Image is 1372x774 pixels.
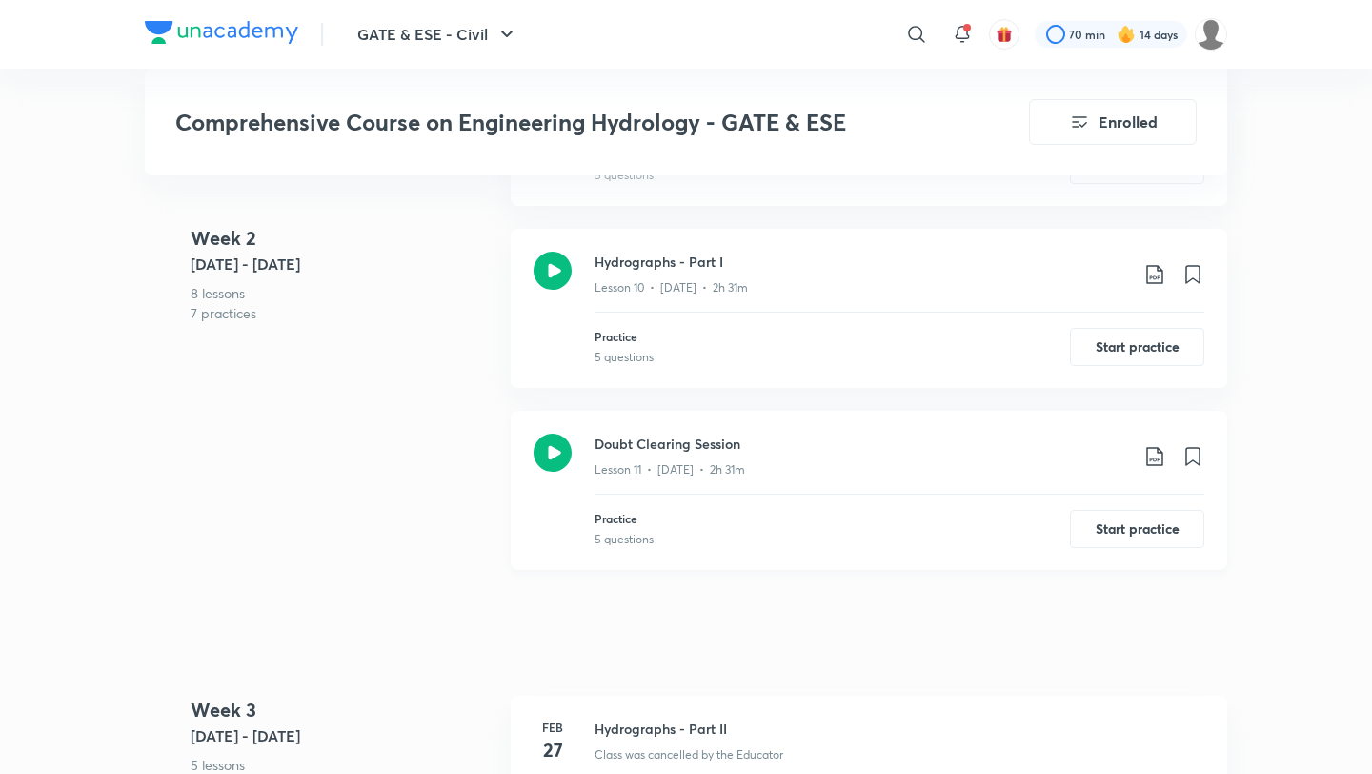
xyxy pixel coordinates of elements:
h5: [DATE] - [DATE] [191,724,495,747]
h3: Doubt Clearing Session [595,434,1128,454]
h3: Hydrographs - Part II [595,719,1204,739]
a: Company Logo [145,21,298,49]
p: Lesson 11 • [DATE] • 2h 31m [595,461,745,479]
button: avatar [989,19,1019,50]
h5: [DATE] - [DATE] [191,253,495,275]
img: Company Logo [145,21,298,44]
p: Practice [595,510,654,527]
img: avatar [996,26,1013,43]
p: 8 lessons [191,283,495,303]
button: Enrolled [1029,99,1197,145]
h4: Week 2 [191,224,495,253]
h4: 27 [534,736,572,764]
img: Rahul KD [1195,18,1227,51]
a: Doubt Clearing SessionLesson 11 • [DATE] • 2h 31mPractice5 questionsStart practice [511,411,1227,593]
h6: Feb [534,719,572,736]
a: Hydrographs - Part ILesson 10 • [DATE] • 2h 31mPractice5 questionsStart practice [511,229,1227,411]
p: Practice [595,328,654,345]
button: GATE & ESE - Civil [346,15,530,53]
p: Lesson 10 • [DATE] • 2h 31m [595,279,748,296]
h3: Comprehensive Course on Engineering Hydrology - GATE & ESE [175,109,921,136]
p: 7 practices [191,303,495,323]
div: 5 questions [595,531,654,548]
p: Class was cancelled by the Educator [595,746,783,764]
h3: Hydrographs - Part I [595,252,1128,272]
button: Start practice [1070,510,1204,548]
img: streak [1117,25,1136,44]
button: Start practice [1070,328,1204,366]
div: 5 questions [595,349,654,366]
h4: Week 3 [191,696,495,724]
